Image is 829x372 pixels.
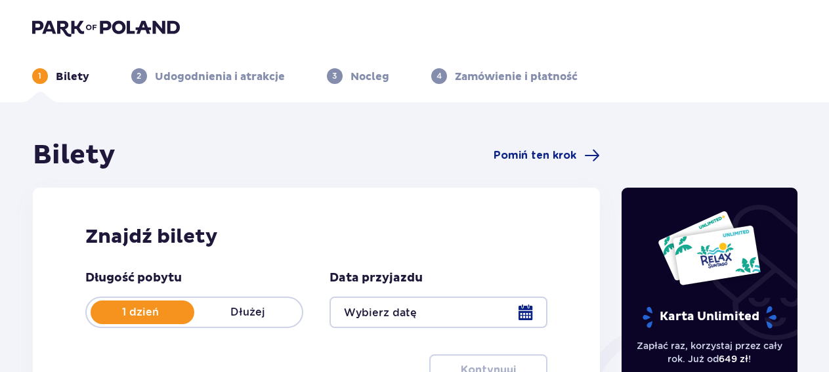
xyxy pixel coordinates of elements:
div: 3Nocleg [327,68,389,84]
h1: Bilety [33,139,116,172]
span: 649 zł [719,354,748,364]
p: Udogodnienia i atrakcje [155,70,285,84]
p: Zapłać raz, korzystaj przez cały rok. Już od ! [635,339,784,365]
a: Pomiń ten krok [494,148,600,163]
div: 1Bilety [32,68,89,84]
h2: Znajdź bilety [85,224,548,249]
div: 4Zamówienie i płatność [431,68,578,84]
div: 2Udogodnienia i atrakcje [131,68,285,84]
p: 4 [436,70,442,82]
p: Karta Unlimited [641,306,778,329]
p: Dłużej [194,305,302,320]
p: Zamówienie i płatność [455,70,578,84]
p: 3 [332,70,337,82]
span: Pomiń ten krok [494,148,576,163]
p: 1 [38,70,41,82]
img: Dwie karty całoroczne do Suntago z napisem 'UNLIMITED RELAX', na białym tle z tropikalnymi liśćmi... [657,210,761,286]
p: Data przyjazdu [329,270,423,286]
p: Długość pobytu [85,270,182,286]
img: Park of Poland logo [32,18,180,37]
p: Bilety [56,70,89,84]
p: 1 dzień [87,305,194,320]
p: 2 [137,70,141,82]
p: Nocleg [351,70,389,84]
